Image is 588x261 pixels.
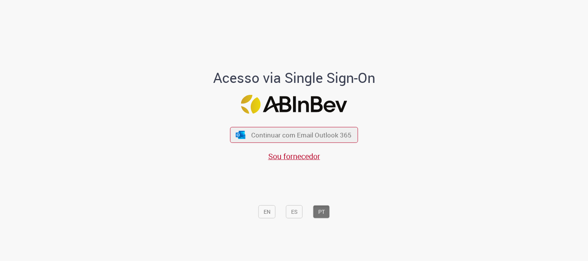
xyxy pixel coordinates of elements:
button: ícone Azure/Microsoft 360 Continuar com Email Outlook 365 [230,127,358,143]
span: Continuar com Email Outlook 365 [251,130,352,139]
a: Sou fornecedor [268,151,320,161]
img: ícone Azure/Microsoft 360 [235,130,246,139]
button: EN [259,205,276,218]
button: ES [286,205,303,218]
img: Logo ABInBev [241,94,347,113]
h1: Acesso via Single Sign-On [186,70,402,86]
button: PT [313,205,330,218]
